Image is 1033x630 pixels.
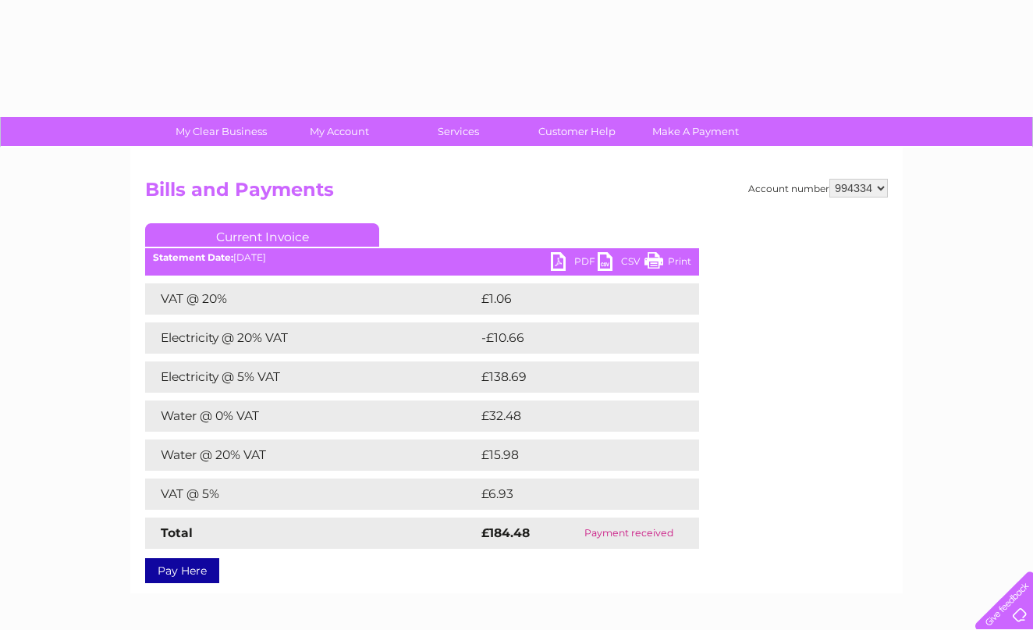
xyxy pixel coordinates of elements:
[157,117,286,146] a: My Clear Business
[748,179,888,198] div: Account number
[145,361,477,393] td: Electricity @ 5% VAT
[161,525,193,540] strong: Total
[477,440,666,471] td: £15.98
[477,479,662,510] td: £6.93
[477,322,669,354] td: -£10.66
[559,518,699,549] td: Payment received
[477,283,662,315] td: £1.06
[145,223,379,247] a: Current Invoice
[145,400,477,432] td: Water @ 0% VAT
[481,525,530,540] strong: £184.48
[145,479,477,510] td: VAT @ 5%
[145,252,699,263] div: [DATE]
[145,179,888,208] h2: Bills and Payments
[153,251,233,263] b: Statement Date:
[145,322,477,354] td: Electricity @ 20% VAT
[394,117,523,146] a: Services
[598,252,644,275] a: CSV
[477,361,671,393] td: £138.69
[477,400,668,432] td: £32.48
[145,558,219,583] a: Pay Here
[513,117,641,146] a: Customer Help
[145,440,477,471] td: Water @ 20% VAT
[275,117,404,146] a: My Account
[644,252,691,275] a: Print
[551,252,598,275] a: PDF
[145,283,477,315] td: VAT @ 20%
[631,117,760,146] a: Make A Payment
